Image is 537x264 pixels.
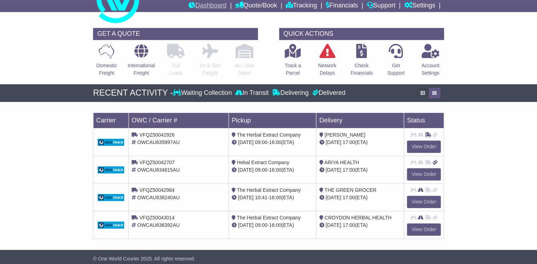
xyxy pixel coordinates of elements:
[269,195,281,200] span: 16:00
[269,139,281,145] span: 16:00
[137,195,180,200] span: OWCAU636240AU
[421,62,439,77] p: Account Settings
[255,167,267,173] span: 09:00
[342,195,355,200] span: 17:00
[139,187,175,193] span: VFQZ50042984
[255,139,267,145] span: 09:00
[421,44,440,81] a: AccountSettings
[238,139,254,145] span: [DATE]
[232,166,313,174] div: - (ETA)
[310,89,345,97] div: Delivered
[237,132,301,138] span: The Herbal Extract Company
[342,222,355,228] span: 17:00
[325,222,341,228] span: [DATE]
[407,168,441,180] a: View Order
[232,222,313,229] div: - (ETA)
[325,167,341,173] span: [DATE]
[139,132,175,138] span: VFQZ50042926
[167,62,185,77] p: Full Loads
[137,167,180,173] span: OWCAU634815AU
[96,44,117,81] a: DomesticFreight
[93,113,129,128] td: Carrier
[232,194,313,201] div: - (ETA)
[407,140,441,153] a: View Order
[404,113,444,128] td: Status
[93,256,195,262] span: © One World Courier 2025. All rights reserved.
[316,113,404,128] td: Delivery
[342,167,355,173] span: 17:00
[319,139,401,146] div: (ETA)
[237,215,301,220] span: The Herbal Extract Company
[407,196,441,208] a: View Order
[200,62,220,77] p: Air & Sea Freight
[235,62,254,77] p: Air / Sea Depot
[229,113,316,128] td: Pickup
[387,62,405,77] p: Get Support
[98,139,124,146] img: GetCarrierServiceDarkLogo
[93,28,258,40] div: GET A QUOTE
[324,187,376,193] span: THE GREEN GROCER
[98,222,124,229] img: GetCarrierServiceDarkLogo
[127,44,155,81] a: InternationalFreight
[319,222,401,229] div: (ETA)
[350,44,373,81] a: CheckFinancials
[238,167,254,173] span: [DATE]
[137,222,180,228] span: OWCAU636392AU
[139,160,175,165] span: VFQZ50042707
[324,132,365,138] span: [PERSON_NAME]
[93,88,173,98] div: RECENT ACTIVITY -
[128,62,155,77] p: International Freight
[137,139,180,145] span: OWCAU635997AU
[318,62,336,77] p: Network Delays
[324,160,359,165] span: ARIYA HEALTH
[238,195,254,200] span: [DATE]
[269,222,281,228] span: 16:00
[93,253,444,264] div: FROM OUR SUPPORT
[237,187,301,193] span: The Herbal Extract Company
[270,89,310,97] div: Delivering
[324,215,391,220] span: CROYDON HERBAL HEALTH
[319,166,401,174] div: (ETA)
[237,160,289,165] span: Hebal Extract Company
[342,139,355,145] span: 17:00
[319,194,401,201] div: (ETA)
[285,62,301,77] p: Track a Parcel
[350,62,373,77] p: Check Financials
[233,89,270,97] div: In Transit
[173,89,233,97] div: Waiting Collection
[325,139,341,145] span: [DATE]
[284,44,301,81] a: Track aParcel
[325,195,341,200] span: [DATE]
[318,44,336,81] a: NetworkDelays
[387,44,405,81] a: GetSupport
[232,139,313,146] div: - (ETA)
[269,167,281,173] span: 16:00
[407,223,441,236] a: View Order
[96,62,117,77] p: Domestic Freight
[255,195,267,200] span: 10:41
[98,166,124,173] img: GetCarrierServiceDarkLogo
[255,222,267,228] span: 09:00
[279,28,444,40] div: QUICK ACTIONS
[98,194,124,201] img: GetCarrierServiceDarkLogo
[139,215,175,220] span: VFQZ50043014
[238,222,254,228] span: [DATE]
[129,113,229,128] td: OWC / Carrier #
